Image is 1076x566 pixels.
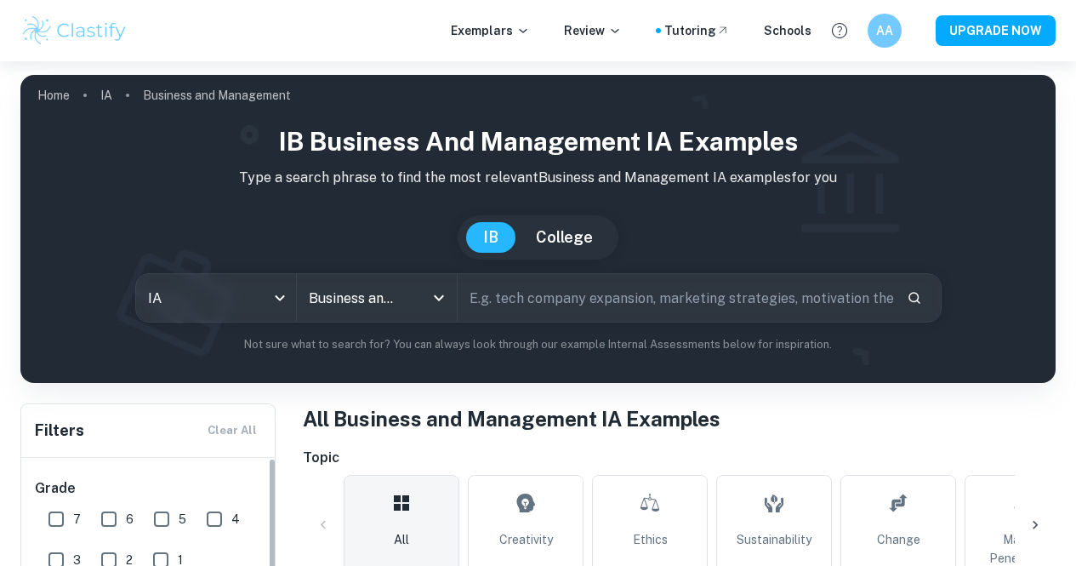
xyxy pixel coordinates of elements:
span: Change [877,530,920,549]
p: Exemplars [451,21,530,40]
img: Clastify logo [20,14,128,48]
h6: AA [875,21,895,40]
span: 6 [126,510,134,529]
button: AA [868,14,902,48]
button: Help and Feedback [825,16,854,45]
input: E.g. tech company expansion, marketing strategies, motivation theories... [458,274,893,322]
div: IA [136,274,296,322]
a: Schools [764,21,811,40]
span: Ethics [633,530,668,549]
span: 7 [73,510,81,529]
span: Sustainability [737,530,811,549]
button: College [519,222,610,253]
h1: All Business and Management IA Examples [303,403,1056,434]
a: Home [37,83,70,107]
a: Tutoring [664,21,730,40]
h6: Topic [303,448,1056,468]
button: Search [900,283,929,312]
h6: Filters [35,419,84,443]
p: Review [564,21,622,40]
button: Open [427,286,451,310]
span: 4 [231,510,240,529]
img: profile cover [20,75,1056,383]
button: IB [466,222,515,253]
span: All [394,530,409,549]
p: Type a search phrase to find the most relevant Business and Management IA examples for you [34,168,1042,188]
a: IA [100,83,112,107]
button: UPGRADE NOW [936,15,1056,46]
h6: Grade [35,478,263,499]
span: Creativity [499,530,553,549]
p: Not sure what to search for? You can always look through our example Internal Assessments below f... [34,336,1042,353]
h1: IB Business and Management IA examples [34,123,1042,161]
p: Business and Management [143,86,291,105]
span: 5 [179,510,186,529]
